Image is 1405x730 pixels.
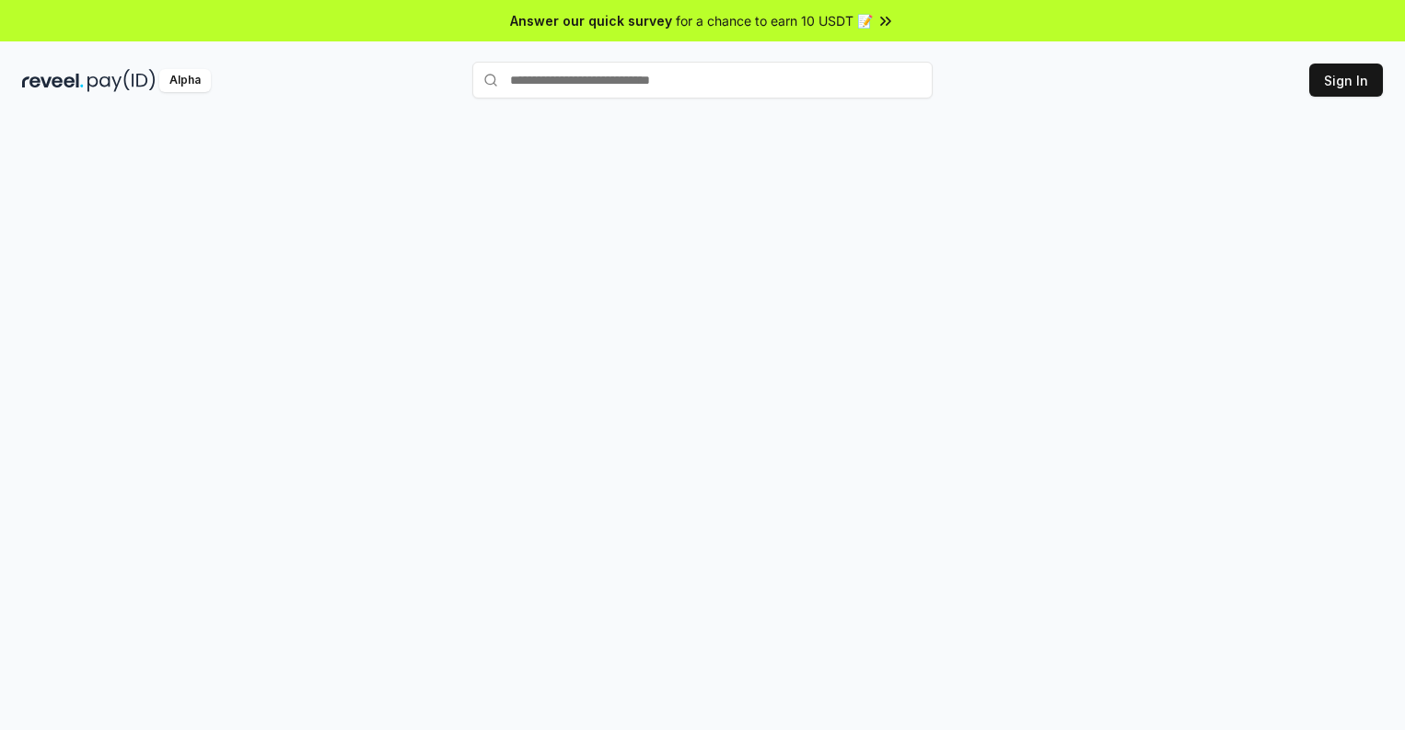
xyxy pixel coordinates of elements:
[22,69,84,92] img: reveel_dark
[159,69,211,92] div: Alpha
[87,69,156,92] img: pay_id
[510,11,672,30] span: Answer our quick survey
[676,11,873,30] span: for a chance to earn 10 USDT 📝
[1309,64,1383,97] button: Sign In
